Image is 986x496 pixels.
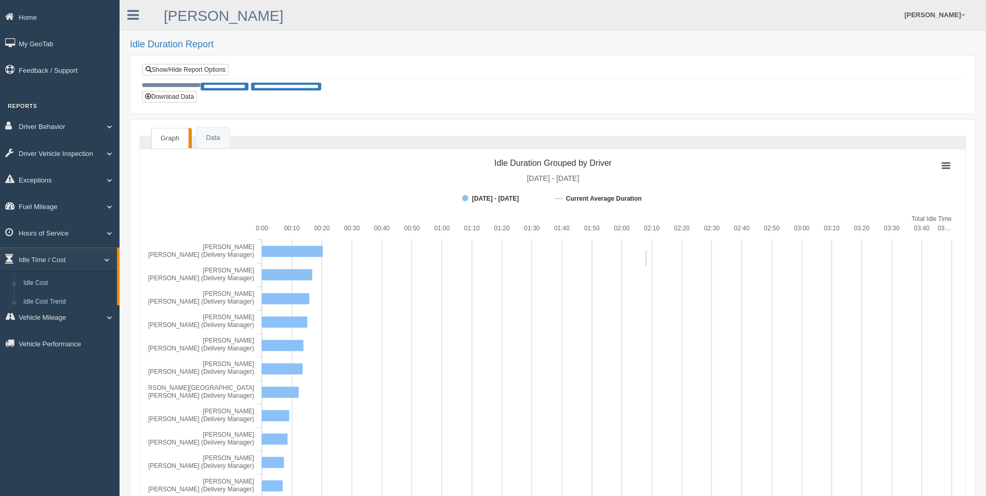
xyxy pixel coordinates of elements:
[148,321,254,329] tspan: [PERSON_NAME] (Delivery Manager)
[203,337,254,344] tspan: [PERSON_NAME]
[19,274,117,293] a: Idle Cost
[344,225,360,232] text: 00:30
[674,225,690,232] text: 02:20
[434,225,450,232] text: 01:00
[464,225,480,232] text: 01:10
[148,298,254,305] tspan: [PERSON_NAME] (Delivery Manager)
[203,408,254,415] tspan: [PERSON_NAME]
[912,215,952,223] tspan: Total Idle Time
[314,225,330,232] text: 00:20
[203,454,254,462] tspan: [PERSON_NAME]
[148,368,254,375] tspan: [PERSON_NAME] (Delivery Manager)
[203,267,254,274] tspan: [PERSON_NAME]
[148,345,254,352] tspan: [PERSON_NAME] (Delivery Manager)
[764,225,780,232] text: 02:50
[824,225,839,232] text: 03:10
[148,486,254,493] tspan: [PERSON_NAME] (Delivery Manager)
[148,275,254,282] tspan: [PERSON_NAME] (Delivery Manager)
[284,225,300,232] text: 00:10
[196,127,229,149] a: Data
[566,195,642,202] tspan: Current Average Duration
[203,478,254,485] tspan: [PERSON_NAME]
[203,290,254,297] tspan: [PERSON_NAME]
[524,225,540,232] text: 01:30
[203,360,254,368] tspan: [PERSON_NAME]
[130,40,976,50] h2: Idle Duration Report
[404,225,419,232] text: 00:50
[142,91,197,102] button: Download Data
[203,314,254,321] tspan: [PERSON_NAME]
[584,225,600,232] text: 01:50
[494,159,612,167] tspan: Idle Duration Grouped by Driver
[494,225,510,232] text: 01:20
[554,225,570,232] text: 01:40
[164,8,283,24] a: [PERSON_NAME]
[256,225,268,232] text: 0:00
[203,243,254,251] tspan: [PERSON_NAME]
[854,225,870,232] text: 03:20
[704,225,719,232] text: 02:30
[527,174,580,182] tspan: [DATE] - [DATE]
[794,225,810,232] text: 03:00
[938,225,951,232] tspan: 03…
[884,225,900,232] text: 03:30
[203,431,254,438] tspan: [PERSON_NAME]
[734,225,750,232] text: 02:40
[148,415,254,423] tspan: [PERSON_NAME] (Delivery Manager)
[142,64,229,75] a: Show/Hide Report Options
[148,251,254,258] tspan: [PERSON_NAME] (Delivery Manager)
[614,225,629,232] text: 02:00
[914,225,929,232] text: 03:40
[374,225,390,232] text: 00:40
[148,392,254,399] tspan: [PERSON_NAME] (Delivery Manager)
[151,128,189,149] a: Graph
[472,195,519,202] tspan: [DATE] - [DATE]
[148,439,254,446] tspan: [PERSON_NAME] (Delivery Manager)
[644,225,660,232] text: 02:10
[148,462,254,469] tspan: [PERSON_NAME] (Delivery Manager)
[138,384,254,391] tspan: [PERSON_NAME][GEOGRAPHIC_DATA]
[19,293,117,311] a: Idle Cost Trend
